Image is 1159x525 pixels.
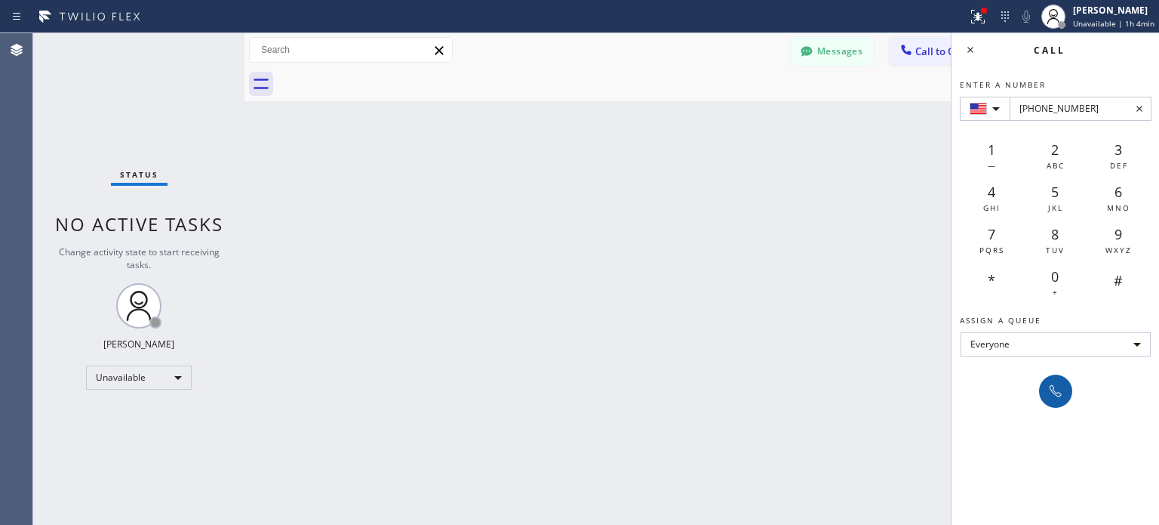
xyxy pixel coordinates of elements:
[961,332,1151,357] div: Everyone
[988,160,997,171] span: —
[1073,18,1154,29] span: Unavailable | 1h 4min
[988,141,995,159] span: 1
[250,38,452,62] input: Search
[1016,6,1037,27] button: Mute
[1051,225,1059,243] span: 8
[889,37,1004,66] button: Call to Customer
[103,338,174,351] div: [PERSON_NAME]
[791,37,874,66] button: Messages
[59,246,220,271] span: Change activity state to start receiving tasks.
[1046,245,1065,255] span: TUV
[120,169,158,180] span: Status
[1073,4,1154,17] div: [PERSON_NAME]
[1107,202,1130,213] span: MNO
[915,45,995,58] span: Call to Customer
[1034,44,1065,57] span: Call
[1053,287,1059,298] span: +
[86,366,192,390] div: Unavailable
[1051,141,1059,159] span: 2
[1048,202,1063,213] span: JKL
[1105,245,1132,255] span: WXYZ
[1114,225,1122,243] span: 9
[1114,141,1122,159] span: 3
[1047,160,1065,171] span: ABC
[988,183,995,201] span: 4
[1051,267,1059,286] span: 0
[979,245,1004,255] span: PQRS
[1114,271,1123,289] span: #
[988,225,995,243] span: 7
[55,212,223,236] span: No active tasks
[1110,160,1128,171] span: DEF
[983,202,1001,213] span: GHI
[960,79,1046,90] span: Enter a number
[1051,183,1059,201] span: 5
[960,315,1041,326] span: Assign a queue
[1114,183,1122,201] span: 6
